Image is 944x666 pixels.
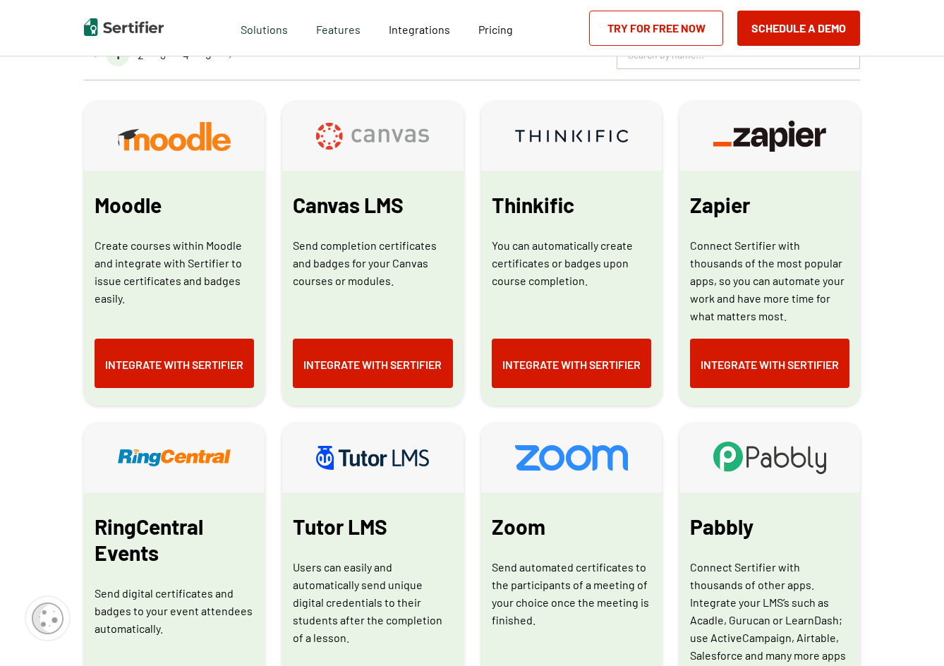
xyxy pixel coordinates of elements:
p: Create courses within Moodle and integrate with Sertifier to issue certificates and badges easily. [95,236,254,307]
p: Send completion certificates and badges for your Canvas courses or modules. [293,236,452,289]
img: Zapier-integration [713,121,826,151]
a: Pricing [478,19,513,37]
a: Integrations [389,19,450,37]
span: Zoom [492,514,545,540]
img: Pabbly-integration [713,442,826,473]
a: Integrate with Sertifier [690,339,849,388]
button: Schedule a Demo [737,11,860,46]
span: Pricing [478,23,513,36]
a: Try for Free Now [589,11,723,46]
img: Zoom-integration [515,445,628,471]
span: Integrations [389,23,450,36]
span: Canvas LMS [293,192,404,218]
iframe: Chat Widget [873,598,944,666]
img: Canvas LMS-integration [316,123,429,150]
a: Integrate with Sertifier [492,339,651,388]
img: Tutor LMS-integration [316,446,429,469]
span: Thinkific [492,192,574,218]
img: Cookie Popup Icon [32,603,63,634]
a: Integrate with Sertifier [293,339,452,388]
p: Connect Sertifier with thousands of the most popular apps, so you can automate your work and have... [690,236,849,325]
span: Features [316,19,361,37]
span: Tutor LMS [293,514,387,540]
p: Send automated certificates to the participants of a meeting of your choice once the meeting is f... [492,558,651,629]
img: Moodle-integration [118,122,231,151]
img: RingCentral Events-integration [118,449,231,466]
span: Pabbly [690,514,754,540]
span: Solutions [241,19,288,37]
p: Send digital certificates and badges to your event attendees automatically. [95,584,254,637]
img: Sertifier | Digital Credentialing Platform [84,18,164,36]
span: RingCentral Events [95,514,254,566]
a: Integrate with Sertifier [95,339,254,388]
img: Thinkific-integration [515,130,628,143]
span: Zapier [690,192,750,218]
p: Users can easily and automatically send unique digital credentials to their students after the co... [293,558,452,646]
p: You can automatically create certificates or badges upon course completion. [492,236,651,289]
span: Moodle [95,192,162,218]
